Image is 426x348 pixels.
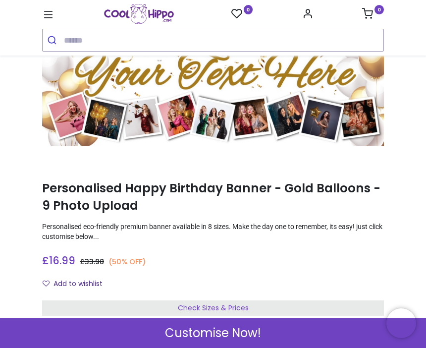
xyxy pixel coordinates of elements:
iframe: Brevo live chat [386,308,416,338]
a: Logo of Cool Hippo [104,4,174,24]
span: 33.98 [85,257,104,267]
button: Submit [43,29,64,51]
span: Customise Now! [165,325,261,342]
a: Account Info [302,11,313,19]
sup: 0 [374,5,384,14]
small: (50% OFF) [108,257,146,267]
span: 16.99 [49,253,75,268]
img: Personalised Happy Birthday Banner - Gold Balloons - 9 Photo Upload [42,44,384,147]
i: Add to wishlist [43,280,50,287]
a: 0 [231,8,253,20]
p: Personalised eco-friendly premium banner available in 8 sizes. Make the day one to remember, its ... [42,222,384,241]
span: £ [80,257,104,267]
span: Check Sizes & Prices [178,303,249,313]
img: Cool Hippo [104,4,174,24]
a: 0 [362,11,384,19]
button: Add to wishlistAdd to wishlist [42,276,111,292]
sup: 0 [244,5,253,14]
h1: Personalised Happy Birthday Banner - Gold Balloons - 9 Photo Upload [42,180,384,214]
span: £ [42,253,75,268]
